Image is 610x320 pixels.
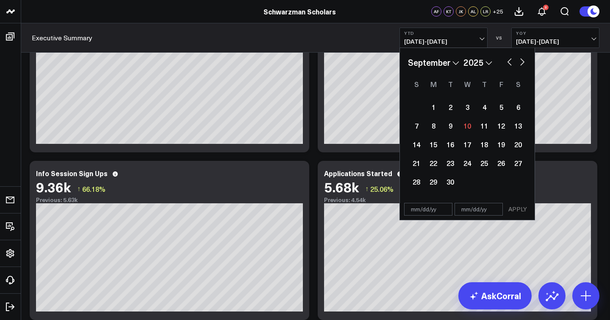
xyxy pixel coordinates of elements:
[404,31,483,36] b: YTD
[456,6,466,17] div: JK
[493,77,510,91] div: Friday
[459,77,476,91] div: Wednesday
[399,28,488,48] button: YTD[DATE]-[DATE]
[510,77,527,91] div: Saturday
[365,183,369,194] span: ↑
[324,196,591,203] div: Previous: 4.54k
[468,6,478,17] div: AL
[77,183,80,194] span: ↑
[516,38,595,45] span: [DATE] - [DATE]
[431,6,441,17] div: AF
[493,6,503,17] button: +25
[370,184,394,194] span: 25.06%
[82,184,105,194] span: 66.18%
[455,203,503,216] input: mm/dd/yy
[505,203,530,216] button: APPLY
[442,77,459,91] div: Tuesday
[425,77,442,91] div: Monday
[480,6,491,17] div: LR
[543,5,549,10] div: 3
[458,282,532,309] a: AskCorral
[404,203,452,216] input: mm/dd/yy
[36,179,71,194] div: 9.36k
[32,33,92,42] a: Executive Summary
[492,35,507,40] div: VS
[36,196,303,203] div: Previous: 5.63k
[324,179,359,194] div: 5.68k
[516,31,595,36] b: YoY
[324,169,392,177] div: Applications Started
[476,77,493,91] div: Thursday
[404,38,483,45] span: [DATE] - [DATE]
[493,8,503,14] span: + 25
[511,28,599,48] button: YoY[DATE]-[DATE]
[263,7,336,16] a: Schwarzman Scholars
[36,169,108,177] div: Info Session Sign Ups
[444,6,454,17] div: KT
[408,77,425,91] div: Sunday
